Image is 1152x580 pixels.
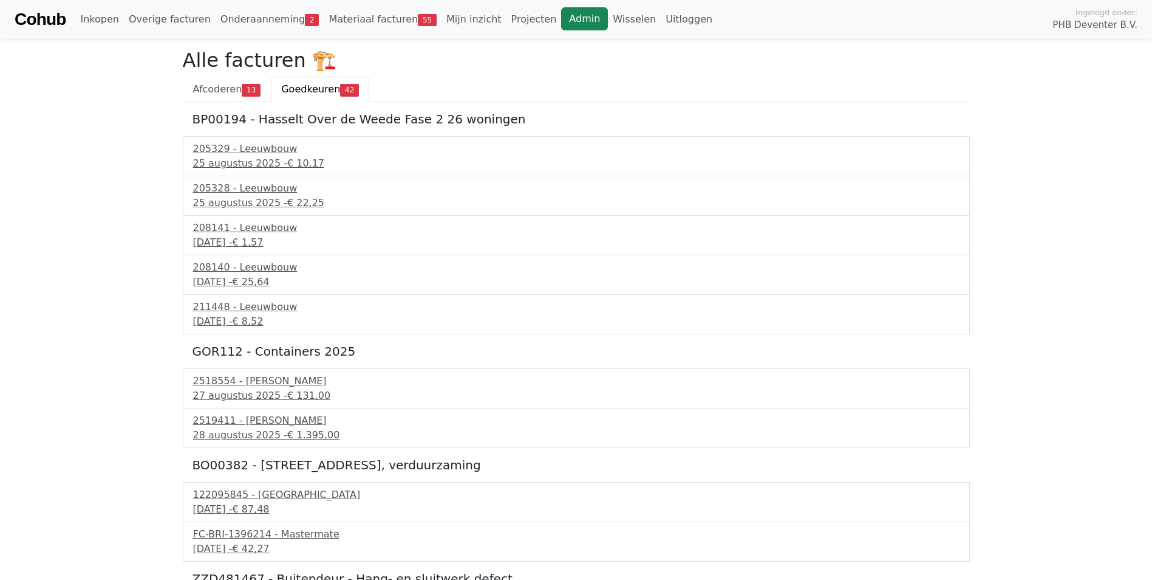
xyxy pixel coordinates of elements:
[608,7,661,32] a: Wisselen
[193,344,960,359] h5: GOR112 - Containers 2025
[193,181,959,196] div: 205328 - Leeuwbouw
[1052,18,1137,32] span: PHB Deventer B.V.
[216,7,324,32] a: Onderaanneming2
[15,5,66,34] a: Cohub
[193,300,959,329] a: 211448 - Leeuwbouw[DATE] -€ 8,52
[305,14,319,26] span: 2
[287,390,330,401] span: € 131,00
[193,83,242,95] span: Afcoderen
[193,300,959,314] div: 211448 - Leeuwbouw
[193,142,959,171] a: 205329 - Leeuwbouw25 augustus 2025 -€ 10,17
[340,84,359,96] span: 42
[287,157,324,169] span: € 10,17
[193,142,959,156] div: 205329 - Leeuwbouw
[232,276,269,288] span: € 25,64
[193,181,959,210] a: 205328 - Leeuwbouw25 augustus 2025 -€ 22,25
[193,413,959,428] div: 2519411 - [PERSON_NAME]
[441,7,506,32] a: Mijn inzicht
[193,428,959,443] div: 28 augustus 2025 -
[193,527,959,556] a: FC-BRI-1396214 - Mastermate[DATE] -€ 42,27
[183,49,970,72] h2: Alle facturen 🏗️
[183,77,271,102] a: Afcoderen13
[1075,7,1137,18] span: Ingelogd onder:
[193,221,959,250] a: 208141 - Leeuwbouw[DATE] -€ 1,57
[287,197,324,209] span: € 22,25
[418,14,437,26] span: 55
[193,542,959,556] div: [DATE] -
[193,112,960,126] h5: BP00194 - Hasselt Over de Weede Fase 2 26 woningen
[193,374,959,388] div: 2518554 - [PERSON_NAME]
[193,260,959,289] a: 208140 - Leeuwbouw[DATE] -€ 25,64
[193,275,959,289] div: [DATE] -
[193,374,959,403] a: 2518554 - [PERSON_NAME]27 augustus 2025 -€ 131,00
[193,196,959,210] div: 25 augustus 2025 -
[232,316,263,327] span: € 8,52
[124,7,216,32] a: Overige facturen
[75,7,123,32] a: Inkopen
[193,260,959,275] div: 208140 - Leeuwbouw
[193,413,959,443] a: 2519411 - [PERSON_NAME]28 augustus 2025 -€ 1.395,00
[281,83,340,95] span: Goedkeuren
[193,488,959,502] div: 122095845 - [GEOGRAPHIC_DATA]
[193,388,959,403] div: 27 augustus 2025 -
[506,7,562,32] a: Projecten
[324,7,441,32] a: Materiaal facturen55
[242,84,261,96] span: 13
[193,314,959,329] div: [DATE] -
[271,77,369,102] a: Goedkeuren42
[193,156,959,171] div: 25 augustus 2025 -
[193,488,959,517] a: 122095845 - [GEOGRAPHIC_DATA][DATE] -€ 87,48
[232,236,263,248] span: € 1,57
[232,503,269,515] span: € 87,48
[193,527,959,542] div: FC-BRI-1396214 - Mastermate
[193,221,959,235] div: 208141 - Leeuwbouw
[661,7,717,32] a: Uitloggen
[561,7,608,30] a: Admin
[193,502,959,517] div: [DATE] -
[193,235,959,250] div: [DATE] -
[193,458,960,472] h5: BO00382 - [STREET_ADDRESS], verduurzaming
[232,543,269,554] span: € 42,27
[287,429,340,441] span: € 1.395,00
